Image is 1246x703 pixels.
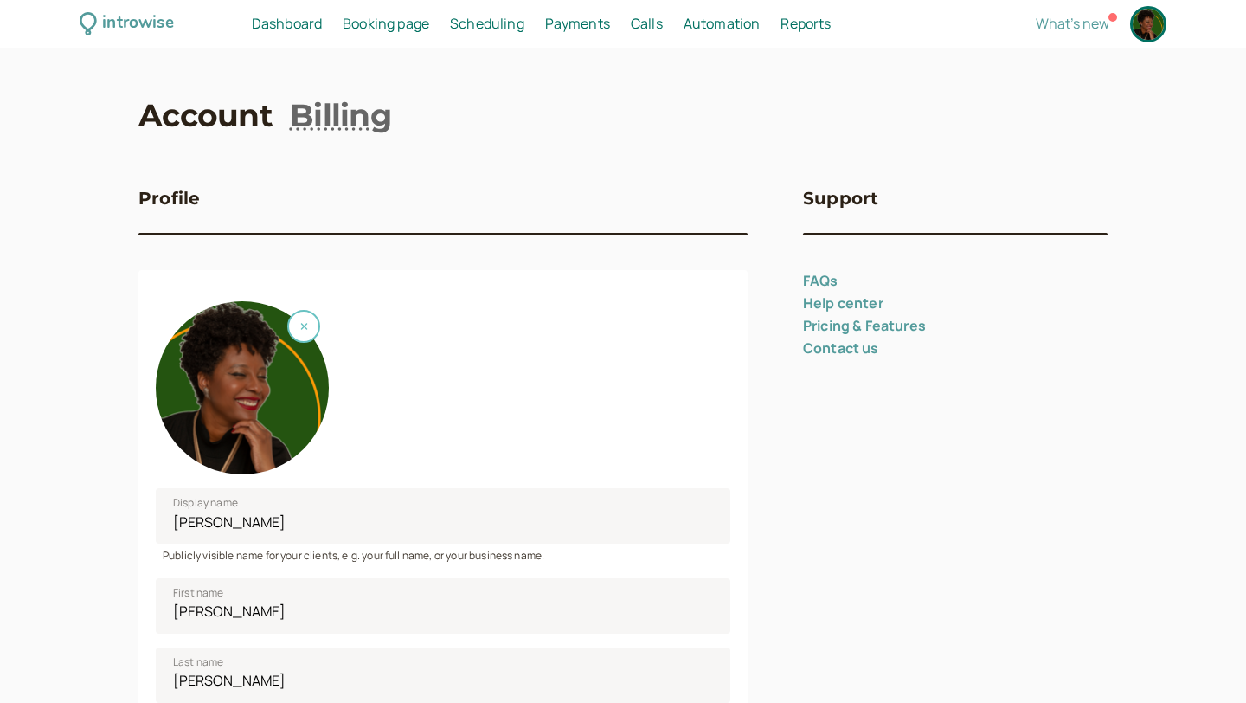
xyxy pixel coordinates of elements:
[156,488,730,544] input: Display name
[780,14,831,33] span: Reports
[156,544,730,564] div: Publicly visible name for your clients, e.g. your full name, or your business name.
[156,578,730,634] input: First name
[803,184,878,212] h3: Support
[1159,620,1246,703] iframe: Chat Widget
[290,94,391,137] a: Billing
[803,316,926,335] a: Pricing & Features
[684,13,761,35] a: Automation
[1036,14,1109,33] span: What's new
[631,14,663,33] span: Calls
[1130,6,1166,42] a: Account
[780,13,831,35] a: Reports
[545,13,610,35] a: Payments
[684,14,761,33] span: Automation
[252,14,322,33] span: Dashboard
[1036,16,1109,31] button: What's new
[343,14,429,33] span: Booking page
[287,310,320,343] button: Remove
[252,13,322,35] a: Dashboard
[450,13,524,35] a: Scheduling
[343,13,429,35] a: Booking page
[803,271,838,290] a: FAQs
[545,14,610,33] span: Payments
[138,184,200,212] h3: Profile
[631,13,663,35] a: Calls
[803,293,883,313] a: Help center
[173,584,224,602] span: First name
[156,648,730,703] input: Last name
[173,494,238,512] span: Display name
[450,14,524,33] span: Scheduling
[173,654,223,671] span: Last name
[138,94,273,137] a: Account
[803,339,879,358] a: Contact us
[80,10,174,37] a: introwise
[102,10,173,37] div: introwise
